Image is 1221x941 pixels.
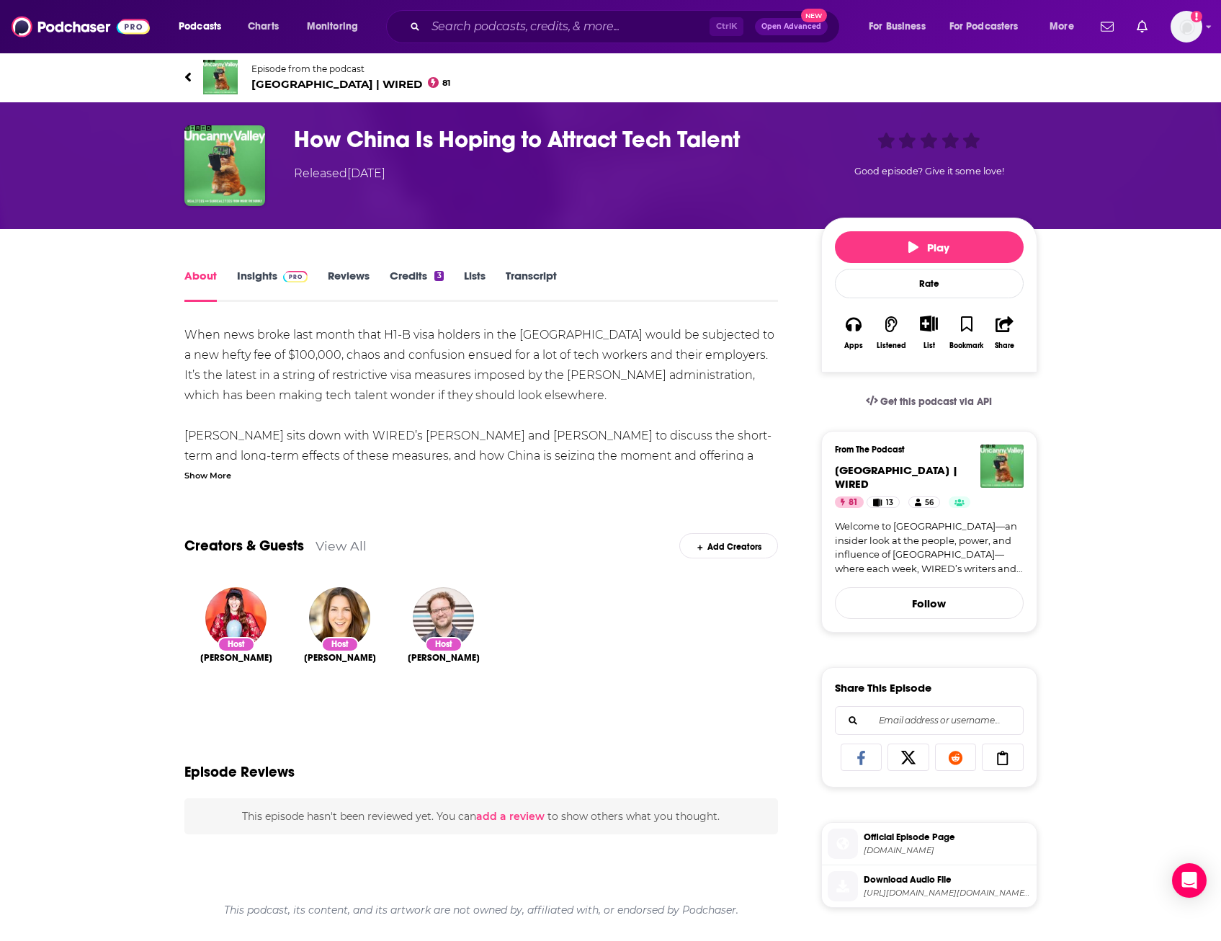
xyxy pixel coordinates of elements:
span: 81 [442,80,450,86]
span: Official Episode Page [864,831,1031,844]
span: https://pdrl.fm/e44d6f/www.podtrac.com/pts/redirect.mp3/pdst.fm/e/tracking.swap.fm/track/uJwtcKQU... [864,888,1031,898]
span: Monitoring [307,17,358,37]
svg: Add a profile image [1191,11,1202,22]
button: open menu [297,15,377,38]
span: For Podcasters [949,17,1019,37]
span: Podcasts [179,17,221,37]
a: Show notifications dropdown [1131,14,1153,39]
span: New [801,9,827,22]
img: Podchaser Pro [283,271,308,282]
div: 3 [434,271,443,281]
a: 13 [867,496,899,508]
a: About [184,269,217,302]
a: 81 [835,496,864,508]
h3: From The Podcast [835,445,1012,455]
a: Download Audio File[URL][DOMAIN_NAME][DOMAIN_NAME][DOMAIN_NAME][DOMAIN_NAME][DOMAIN_NAME] [828,871,1031,901]
button: Show More Button [914,316,944,331]
a: Uncanny Valley | WIREDEpisode from the podcast[GEOGRAPHIC_DATA] | WIRED81 [184,60,611,94]
img: Zoë Schiffer [309,587,370,648]
a: Show notifications dropdown [1095,14,1119,39]
img: User Profile [1171,11,1202,43]
h3: Share This Episode [835,681,931,695]
div: When news broke last month that H1-B visa holders in the [GEOGRAPHIC_DATA] would be subjected to ... [184,325,779,890]
span: [GEOGRAPHIC_DATA] | WIRED [835,463,958,491]
a: Credits3 [390,269,443,302]
span: For Business [869,17,926,37]
div: Listened [877,342,906,350]
a: Michael Calore [413,587,474,648]
button: open menu [859,15,944,38]
span: 56 [925,496,934,510]
div: Share [995,342,1014,350]
span: Download Audio File [864,873,1031,886]
button: Play [835,231,1024,263]
span: [PERSON_NAME] [200,652,272,664]
a: Share on Reddit [935,744,977,771]
div: Host [425,637,462,652]
button: Listened [872,306,910,359]
img: How China Is Hoping to Attract Tech Talent [184,125,265,206]
a: Reviews [328,269,370,302]
a: 56 [908,496,940,508]
a: Transcript [506,269,557,302]
button: Bookmark [948,306,985,359]
a: Uncanny Valley | WIRED [980,445,1024,488]
button: add a review [476,808,545,824]
span: Ctrl K [710,17,743,36]
a: Lists [464,269,486,302]
span: Episode from the podcast [251,63,451,74]
div: Show More ButtonList [910,306,947,359]
div: Host [321,637,359,652]
a: Official Episode Page[DOMAIN_NAME] [828,829,1031,859]
a: View All [316,538,367,553]
img: Uncanny Valley | WIRED [203,60,238,94]
div: This podcast, its content, and its artwork are not owned by, affiliated with, or endorsed by Podc... [184,892,779,928]
button: Apps [835,306,872,359]
div: Search followers [835,706,1024,735]
button: open menu [1039,15,1092,38]
button: Open AdvancedNew [755,18,828,35]
div: Bookmark [949,342,983,350]
a: Get this podcast via API [854,384,1004,419]
a: InsightsPodchaser Pro [237,269,308,302]
a: Michael Calore [408,652,480,664]
button: open menu [940,15,1039,38]
input: Email address or username... [847,707,1011,734]
span: 13 [886,496,893,510]
span: Open Advanced [761,23,821,30]
input: Search podcasts, credits, & more... [426,15,710,38]
a: Share on Facebook [841,744,882,771]
h1: How China Is Hoping to Attract Tech Talent [294,125,798,153]
a: Lauren Goode [205,587,267,648]
div: Search podcasts, credits, & more... [400,10,854,43]
a: Zoë Schiffer [304,652,376,664]
img: Podchaser - Follow, Share and Rate Podcasts [12,13,150,40]
a: Charts [238,15,287,38]
span: More [1050,17,1074,37]
a: Uncanny Valley | WIRED [835,463,958,491]
span: Charts [248,17,279,37]
button: open menu [169,15,240,38]
span: play.prx.org [864,845,1031,856]
span: This episode hasn't been reviewed yet. You can to show others what you thought. [242,810,720,823]
span: Logged in as alisontucker [1171,11,1202,43]
h3: Episode Reviews [184,763,295,781]
button: Follow [835,587,1024,619]
div: List [923,341,935,350]
button: Show profile menu [1171,11,1202,43]
span: Get this podcast via API [880,396,992,408]
div: Apps [844,342,863,350]
span: 81 [849,496,858,510]
span: [PERSON_NAME] [408,652,480,664]
a: Lauren Goode [200,652,272,664]
span: [GEOGRAPHIC_DATA] | WIRED [251,77,451,91]
a: Welcome to [GEOGRAPHIC_DATA]—an insider look at the people, power, and influence of [GEOGRAPHIC_D... [835,519,1024,576]
div: Add Creators [679,533,778,558]
a: Share on X/Twitter [887,744,929,771]
span: [PERSON_NAME] [304,652,376,664]
a: Creators & Guests [184,537,304,555]
button: Share [985,306,1023,359]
